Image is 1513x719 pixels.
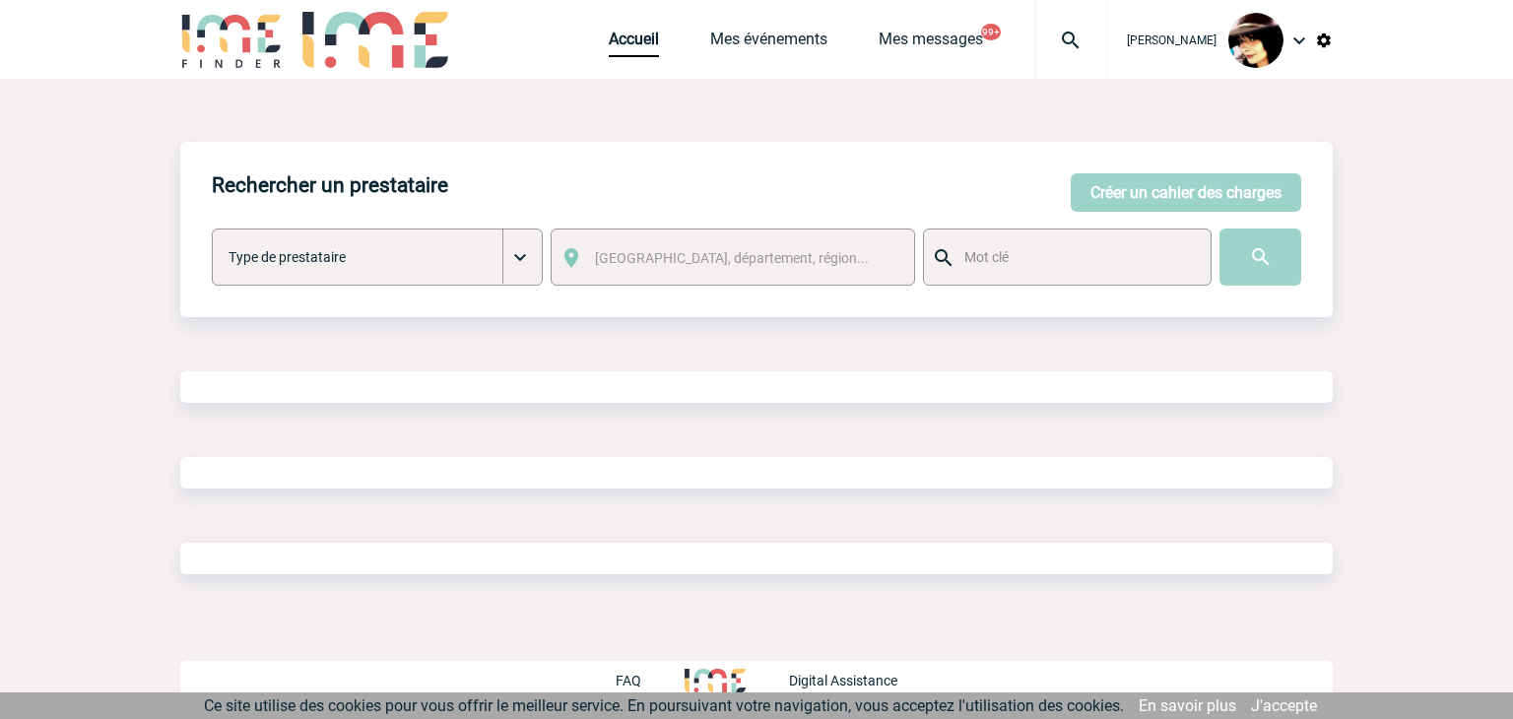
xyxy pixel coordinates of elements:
[616,673,641,688] p: FAQ
[879,30,983,57] a: Mes messages
[789,673,897,688] p: Digital Assistance
[1228,13,1283,68] img: 101023-0.jpg
[981,24,1001,40] button: 99+
[595,250,869,266] span: [GEOGRAPHIC_DATA], département, région...
[685,669,746,692] img: http://www.idealmeetingsevents.fr/
[959,244,1193,270] input: Mot clé
[616,670,685,688] a: FAQ
[1139,696,1236,715] a: En savoir plus
[1127,33,1217,47] span: [PERSON_NAME]
[1219,229,1301,286] input: Submit
[212,173,448,197] h4: Rechercher un prestataire
[1251,696,1317,715] a: J'accepte
[180,12,283,68] img: IME-Finder
[204,696,1124,715] span: Ce site utilise des cookies pour vous offrir le meilleur service. En poursuivant votre navigation...
[609,30,659,57] a: Accueil
[710,30,827,57] a: Mes événements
